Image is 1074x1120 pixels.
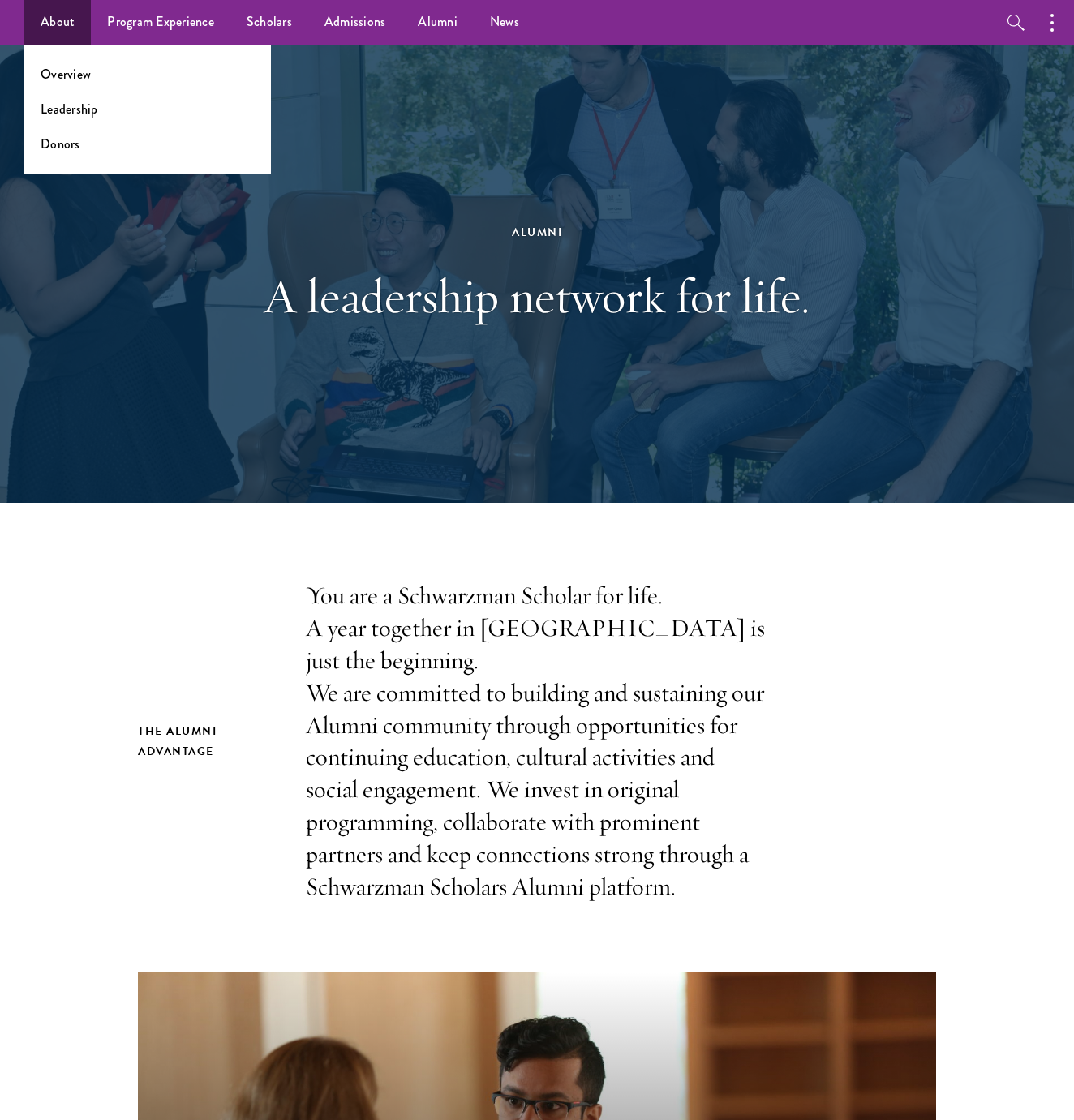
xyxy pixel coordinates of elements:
a: Donors [41,135,80,153]
a: Leadership [41,100,98,118]
h1: A leadership network for life. [257,267,817,325]
a: Overview [41,65,91,84]
div: Alumni [257,222,817,242]
p: You are a Schwarzman Scholar for life. A year together in [GEOGRAPHIC_DATA] is just the beginning... [306,580,768,903]
h2: The Alumni Advantage [138,721,273,762]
